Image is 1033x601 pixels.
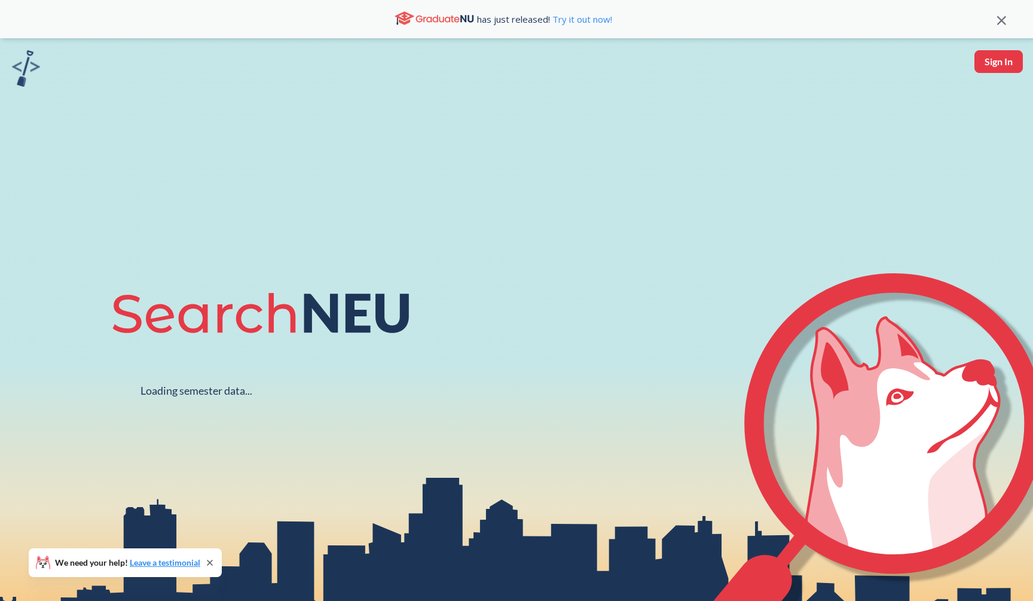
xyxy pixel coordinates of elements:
div: Loading semester data... [140,384,252,398]
span: We need your help! [55,559,200,567]
a: Try it out now! [550,13,612,25]
span: has just released! [477,13,612,26]
a: Leave a testimonial [130,557,200,568]
img: sandbox logo [12,50,40,87]
a: sandbox logo [12,50,40,90]
button: Sign In [974,50,1023,73]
